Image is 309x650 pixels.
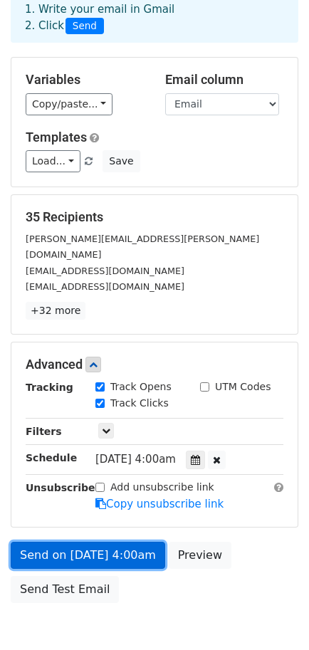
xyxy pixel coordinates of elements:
[26,93,112,115] a: Copy/paste...
[26,482,95,493] strong: Unsubscribe
[95,498,224,510] a: Copy unsubscribe link
[238,582,309,650] iframe: Chat Widget
[11,542,165,569] a: Send on [DATE] 4:00am
[14,1,295,34] div: 1. Write your email in Gmail 2. Click
[26,209,283,225] h5: 35 Recipients
[11,576,119,603] a: Send Test Email
[26,130,87,145] a: Templates
[26,382,73,393] strong: Tracking
[95,453,176,466] span: [DATE] 4:00am
[26,426,62,437] strong: Filters
[26,302,85,320] a: +32 more
[26,266,184,276] small: [EMAIL_ADDRESS][DOMAIN_NAME]
[110,396,169,411] label: Track Clicks
[26,281,184,292] small: [EMAIL_ADDRESS][DOMAIN_NAME]
[215,379,271,394] label: UTM Codes
[26,357,283,372] h5: Advanced
[26,452,77,463] strong: Schedule
[169,542,231,569] a: Preview
[110,379,172,394] label: Track Opens
[165,72,283,88] h5: Email column
[26,72,144,88] h5: Variables
[66,18,104,35] span: Send
[26,150,80,172] a: Load...
[103,150,140,172] button: Save
[110,480,214,495] label: Add unsubscribe link
[26,234,259,261] small: [PERSON_NAME][EMAIL_ADDRESS][PERSON_NAME][DOMAIN_NAME]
